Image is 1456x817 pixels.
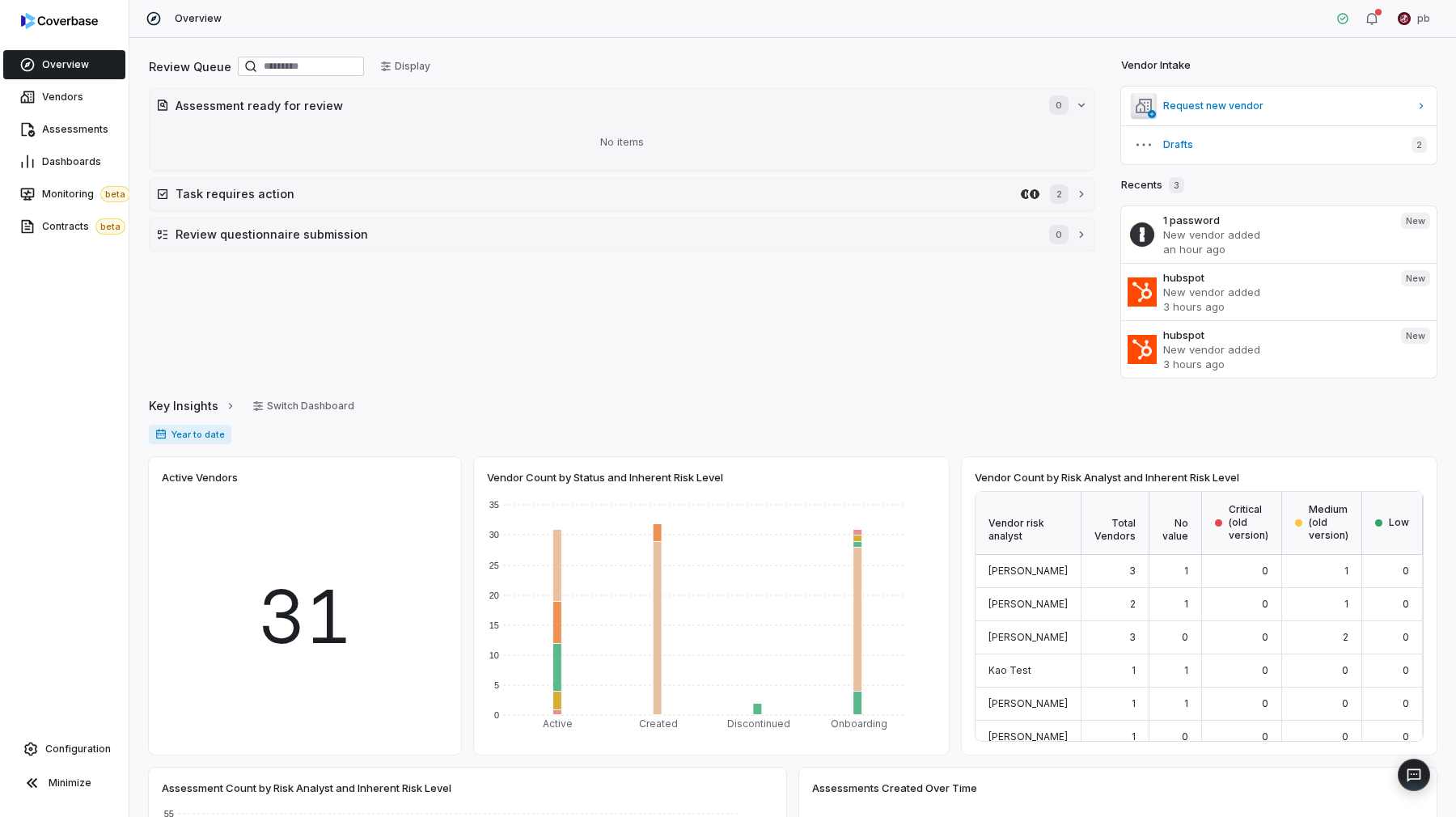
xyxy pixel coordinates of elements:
[1184,598,1188,610] span: 1
[988,730,1068,743] span: [PERSON_NAME]
[42,91,83,104] span: Vendors
[1344,565,1348,577] span: 1
[1262,730,1268,743] span: 0
[42,58,89,71] span: Overview
[489,620,499,630] text: 15
[1403,598,1409,610] span: 0
[149,397,218,414] span: Key Insights
[1163,285,1388,299] p: New vendor added
[1184,664,1188,676] span: 1
[1229,503,1268,542] span: Critical (old version)
[370,54,440,78] button: Display
[1389,516,1409,529] span: Low
[1401,213,1430,229] span: New
[3,147,125,176] a: Dashboards
[489,561,499,570] text: 25
[243,394,364,418] button: Switch Dashboard
[1343,631,1348,643] span: 2
[95,218,125,235] span: beta
[1184,697,1188,709] span: 1
[1401,270,1430,286] span: New
[487,470,723,485] span: Vendor Count by Status and Inherent Risk Level
[3,50,125,79] a: Overview
[1132,730,1136,743] span: 1
[1163,270,1388,285] h3: hubspot
[42,186,130,202] span: Monitoring
[1130,598,1136,610] span: 2
[1182,730,1188,743] span: 0
[3,83,125,112] a: Vendors
[3,180,125,209] a: Monitoringbeta
[1403,730,1409,743] span: 0
[1129,631,1136,643] span: 3
[6,767,122,799] button: Minimize
[1121,177,1184,193] h2: Recents
[988,565,1068,577] span: [PERSON_NAME]
[1049,225,1069,244] span: 0
[42,123,108,136] span: Assessments
[988,697,1068,709] span: [PERSON_NAME]
[489,530,499,540] text: 30
[1401,328,1430,344] span: New
[21,13,98,29] img: logo-D7KZi-bG.svg
[1403,631,1409,643] span: 0
[1344,598,1348,610] span: 1
[1049,95,1069,115] span: 0
[1163,242,1388,256] p: an hour ago
[162,470,238,485] span: Active Vendors
[175,12,222,25] span: Overview
[155,429,167,440] svg: Date range for report
[162,781,451,795] span: Assessment Count by Risk Analyst and Inherent Risk Level
[1121,263,1437,320] a: hubspotNew vendor added3 hours agoNew
[988,598,1068,610] span: [PERSON_NAME]
[1342,697,1348,709] span: 0
[150,89,1094,121] button: Assessment ready for review0
[1121,87,1437,125] a: Request new vendor
[149,425,231,444] span: Year to date
[42,155,101,168] span: Dashboards
[1129,565,1136,577] span: 3
[49,777,91,789] span: Minimize
[6,734,122,764] a: Configuration
[1388,6,1440,31] button: pb undefined avatarpb
[1403,697,1409,709] span: 0
[1163,213,1388,227] h3: 1 password
[144,389,241,423] button: Key Insights
[975,470,1239,485] span: Vendor Count by Risk Analyst and Inherent Risk Level
[176,97,1033,114] h2: Assessment ready for review
[149,58,231,75] h2: Review Queue
[976,492,1081,555] div: Vendor risk analyst
[1163,328,1388,342] h3: hubspot
[1163,299,1388,314] p: 3 hours ago
[494,710,499,720] text: 0
[150,218,1094,251] button: Review questionnaire submission0
[150,178,1094,210] button: Task requires action1password.com1password.com2
[1163,227,1388,242] p: New vendor added
[1403,664,1409,676] span: 0
[156,121,1088,163] div: No items
[45,743,111,756] span: Configuration
[1412,137,1427,153] span: 2
[1149,492,1202,555] div: No value
[3,115,125,144] a: Assessments
[176,185,1014,202] h2: Task requires action
[1403,565,1409,577] span: 0
[1184,565,1188,577] span: 1
[988,631,1068,643] span: [PERSON_NAME]
[1309,503,1348,542] span: Medium (old version)
[1169,177,1184,193] span: 3
[1342,664,1348,676] span: 0
[1417,12,1430,25] span: pb
[3,212,125,241] a: Contractsbeta
[1262,598,1268,610] span: 0
[489,591,499,600] text: 20
[176,226,1033,243] h2: Review questionnaire submission
[1163,342,1388,357] p: New vendor added
[1163,99,1409,112] span: Request new vendor
[1121,57,1191,74] h2: Vendor Intake
[1163,357,1388,371] p: 3 hours ago
[258,562,352,671] span: 31
[1121,320,1437,378] a: hubspotNew vendor added3 hours agoNew
[1132,697,1136,709] span: 1
[1050,184,1069,204] span: 2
